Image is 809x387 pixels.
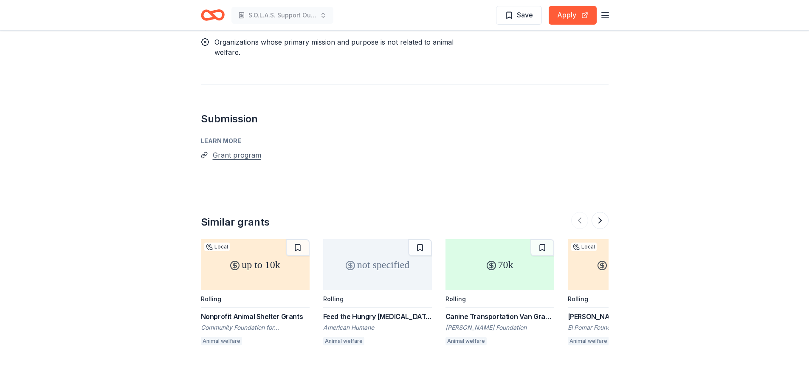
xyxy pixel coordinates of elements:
div: Rolling [568,295,588,302]
div: Community Foundation for [GEOGRAPHIC_DATA] [201,323,310,332]
div: Local [204,243,230,251]
div: Canine Transportation Van Grants ( previously Mobile Adoption Van Grants) [445,311,554,322]
div: up to 10k [201,239,310,290]
div: American Humane [323,323,432,332]
div: 1k – 7.5k [568,239,677,290]
a: Home [201,5,225,25]
div: El Pomar Foundation [568,323,677,332]
div: Animal welfare [201,337,242,345]
div: Animal welfare [445,337,487,345]
div: Learn more [201,136,609,146]
div: 70k [445,239,554,290]
button: Save [496,6,542,25]
div: Animal welfare [568,337,609,345]
span: Save [517,9,533,20]
span: Organizations whose primary mission and purpose is not related to animal welfare. [214,38,454,56]
button: S.O.L.A.S. Support Our Local Animal Shelter [231,7,333,24]
div: [PERSON_NAME] Fund [568,311,677,322]
button: Apply [549,6,597,25]
div: Rolling [323,295,344,302]
div: not specified [323,239,432,290]
a: 70kRollingCanine Transportation Van Grants ( previously Mobile Adoption Van Grants)[PERSON_NAME] ... [445,239,554,348]
a: 1k – 7.5kLocalRolling[PERSON_NAME] FundEl Pomar FoundationAnimal welfareAnimal therapy [568,239,677,348]
h2: Submission [201,112,609,126]
div: [PERSON_NAME] Foundation [445,323,554,332]
a: up to 10kLocalRollingNonprofit Animal Shelter GrantsCommunity Foundation for [GEOGRAPHIC_DATA]Ani... [201,239,310,348]
div: Animal welfare [323,337,364,345]
span: S.O.L.A.S. Support Our Local Animal Shelter [248,10,316,20]
div: Rolling [201,295,221,302]
div: Feed the Hungry [MEDICAL_DATA] Fund [323,311,432,322]
button: Grant program [213,150,261,161]
a: not specifiedRollingFeed the Hungry [MEDICAL_DATA] FundAmerican HumaneAnimal welfare [323,239,432,348]
div: Nonprofit Animal Shelter Grants [201,311,310,322]
div: Rolling [445,295,466,302]
div: Similar grants [201,215,270,229]
div: Local [571,243,597,251]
